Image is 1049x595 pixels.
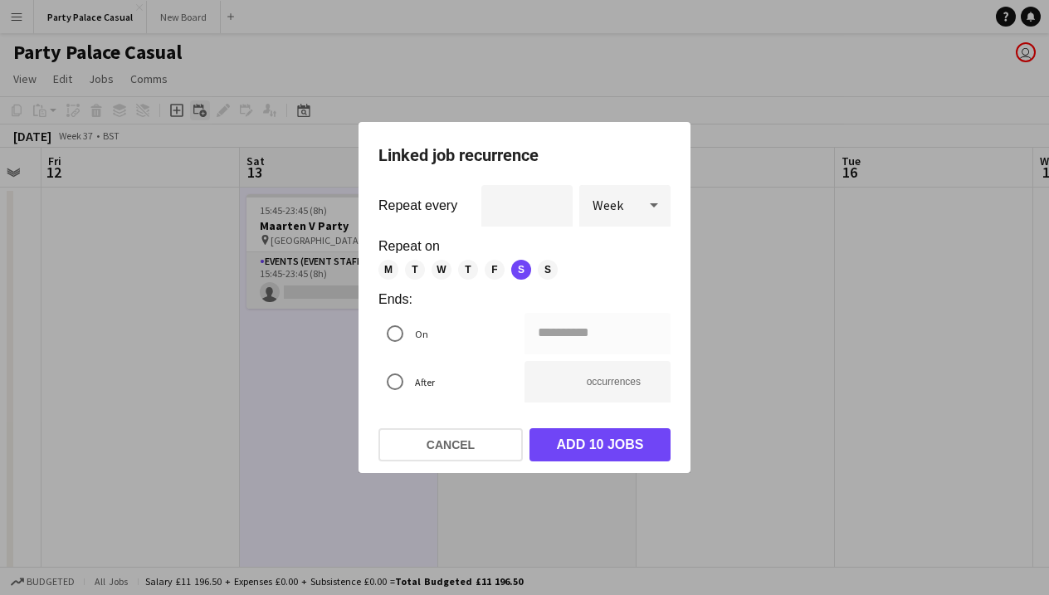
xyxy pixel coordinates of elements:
[378,142,671,168] h1: Linked job recurrence
[593,197,623,213] span: Week
[485,260,505,280] span: F
[412,321,428,347] label: On
[412,369,435,395] label: After
[538,260,558,280] span: S
[432,260,451,280] span: W
[458,260,478,280] span: T
[378,240,671,253] label: Repeat on
[378,260,398,280] span: M
[378,260,671,280] mat-chip-listbox: Repeat weekly
[378,293,671,306] label: Ends:
[511,260,531,280] span: S
[405,260,425,280] span: T
[378,199,457,212] label: Repeat every
[529,428,671,461] button: Add 10 jobs
[378,428,523,461] button: Cancel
